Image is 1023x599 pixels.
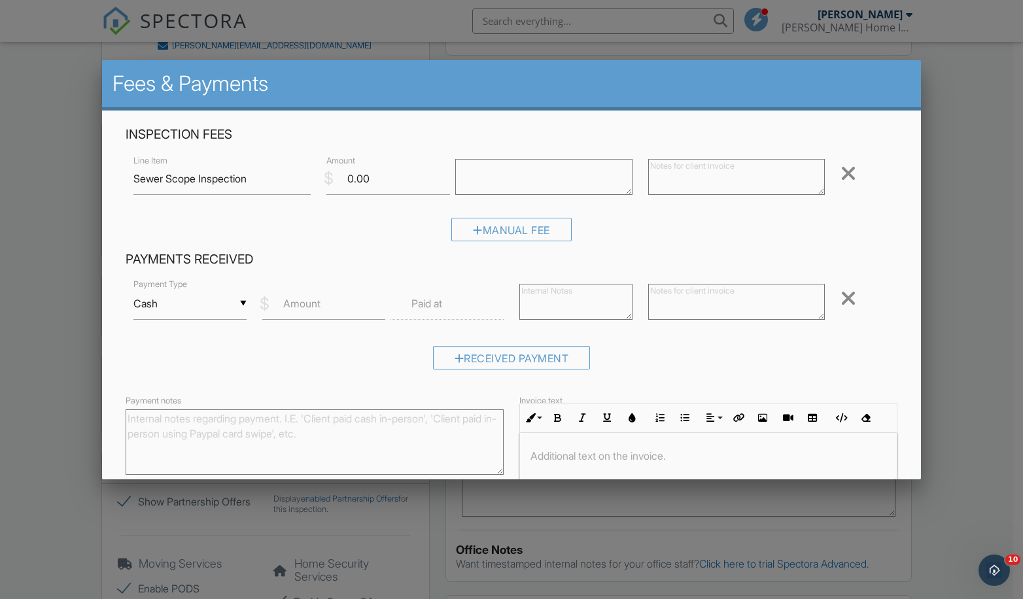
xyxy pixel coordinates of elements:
label: Invoice text [519,395,563,407]
iframe: Intercom live chat [979,555,1010,586]
button: Clear Formatting [853,405,878,430]
button: Inline Style [520,405,545,430]
span: 10 [1005,555,1020,565]
button: Ordered List [648,405,672,430]
label: Amount [283,296,321,311]
label: Paid at [411,296,442,311]
div: $ [260,293,269,315]
button: Colors [619,405,644,430]
label: Payment notes [126,395,181,407]
div: Manual Fee [451,218,572,241]
button: Underline (Ctrl+U) [595,405,619,430]
div: $ [324,167,334,190]
button: Code View [828,405,853,430]
h2: Fees & Payments [113,71,910,97]
label: Line Item [133,154,167,166]
label: Amount [326,154,355,166]
button: Bold (Ctrl+B) [545,405,570,430]
h4: Payments Received [126,251,897,268]
button: Insert Table [800,405,825,430]
a: Manual Fee [451,227,572,240]
h4: Inspection Fees [126,126,897,143]
div: Received Payment [433,346,591,369]
a: Received Payment [433,355,591,368]
button: Italic (Ctrl+I) [570,405,595,430]
label: Payment Type [133,279,187,290]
